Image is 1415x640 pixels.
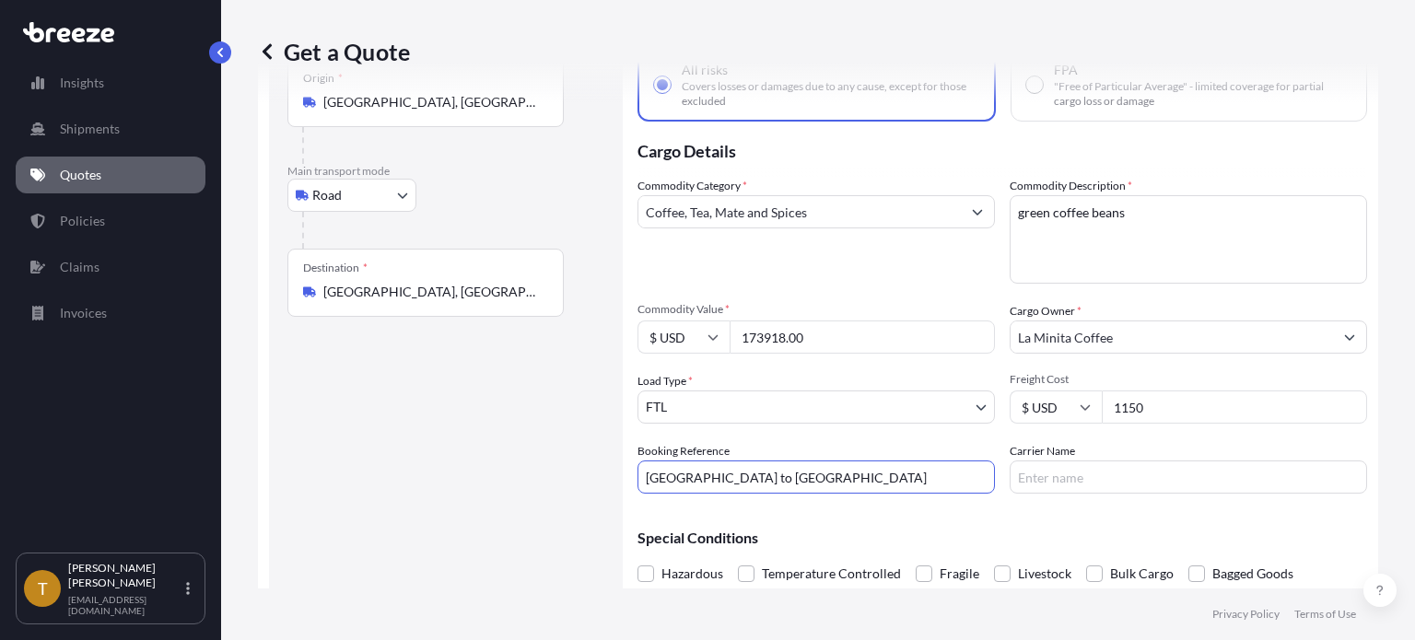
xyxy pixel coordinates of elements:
[646,398,667,416] span: FTL
[1294,607,1356,622] a: Terms of Use
[60,166,101,184] p: Quotes
[661,560,723,588] span: Hazardous
[16,64,205,101] a: Insights
[637,442,730,460] label: Booking Reference
[1010,372,1367,387] span: Freight Cost
[258,37,410,66] p: Get a Quote
[287,164,604,179] p: Main transport mode
[16,157,205,193] a: Quotes
[1212,607,1280,622] a: Privacy Policy
[38,579,48,598] span: T
[1110,560,1174,588] span: Bulk Cargo
[940,560,979,588] span: Fragile
[637,122,1367,177] p: Cargo Details
[637,177,747,195] label: Commodity Category
[638,195,961,228] input: Select a commodity type
[312,186,342,204] span: Road
[730,320,995,354] input: Type amount
[1010,460,1367,494] input: Enter name
[1011,320,1333,354] input: Full name
[16,203,205,239] a: Policies
[637,372,693,390] span: Load Type
[1102,390,1367,424] input: Enter amount
[762,560,901,588] span: Temperature Controlled
[637,302,995,317] span: Commodity Value
[961,195,994,228] button: Show suggestions
[637,460,995,494] input: Your internal reference
[60,74,104,92] p: Insights
[287,179,416,212] button: Select transport
[16,249,205,285] a: Claims
[16,295,205,332] a: Invoices
[303,261,368,275] div: Destination
[60,258,99,276] p: Claims
[60,212,105,230] p: Policies
[1010,442,1075,460] label: Carrier Name
[661,588,730,615] span: Used Goods
[1333,320,1366,354] button: Show suggestions
[1018,560,1071,588] span: Livestock
[60,120,120,138] p: Shipments
[1212,560,1293,588] span: Bagged Goods
[68,561,182,590] p: [PERSON_NAME] [PERSON_NAME]
[1010,177,1132,195] label: Commodity Description
[60,304,107,322] p: Invoices
[68,594,182,616] p: [EMAIL_ADDRESS][DOMAIN_NAME]
[1010,302,1082,320] label: Cargo Owner
[637,390,995,424] button: FTL
[637,530,1367,545] p: Special Conditions
[16,111,205,147] a: Shipments
[323,283,541,301] input: Destination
